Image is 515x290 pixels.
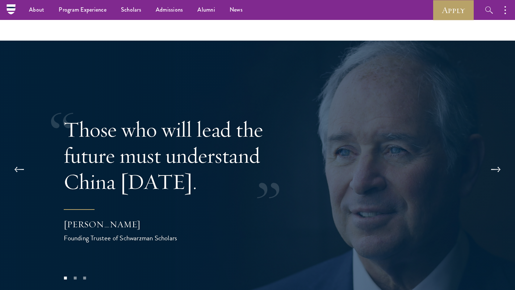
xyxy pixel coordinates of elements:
[64,116,299,195] p: Those who will lead the future must understand China [DATE].
[70,273,80,282] button: 2 of 3
[64,233,209,243] div: Founding Trustee of Schwarzman Scholars
[64,218,209,231] div: [PERSON_NAME]
[61,273,70,282] button: 1 of 3
[80,273,89,282] button: 3 of 3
